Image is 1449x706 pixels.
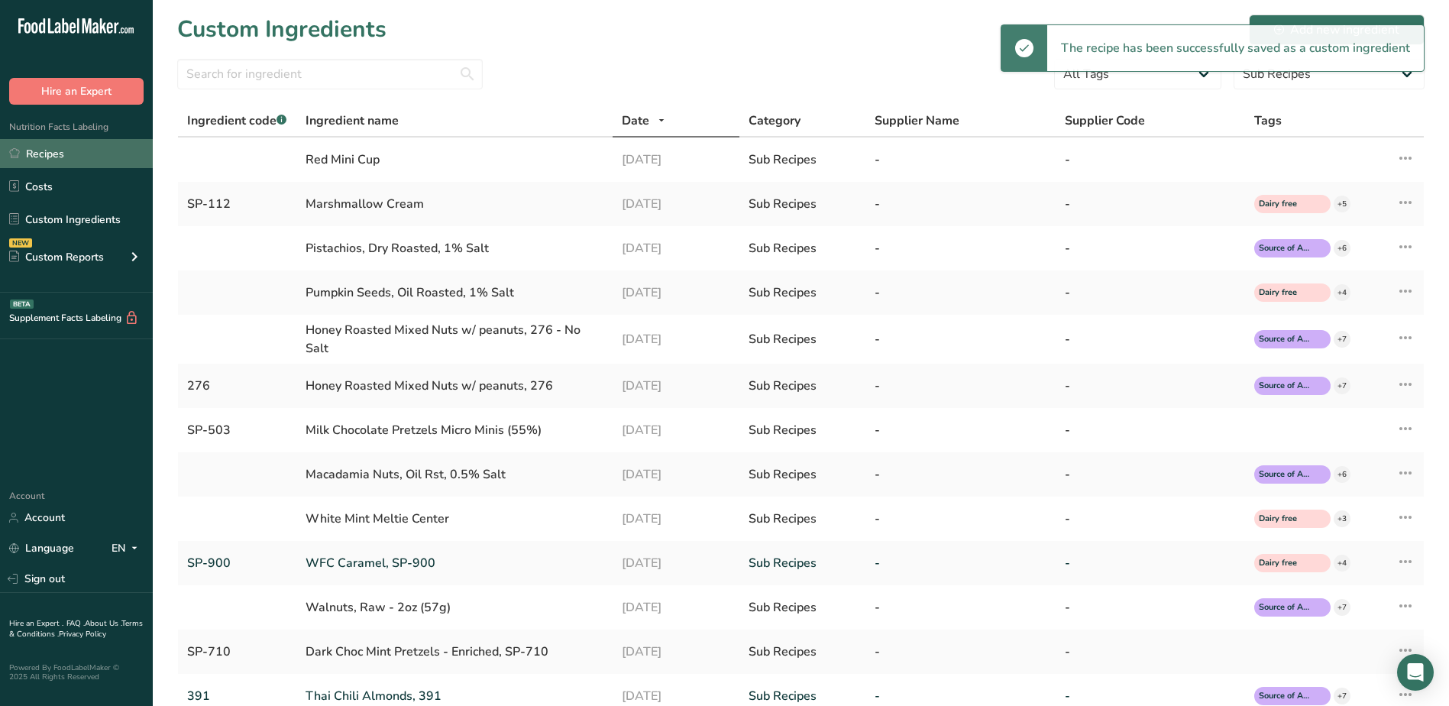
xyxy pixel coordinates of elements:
[306,377,603,395] div: Honey Roasted Mixed Nuts w/ peanuts, 276
[749,421,857,439] div: Sub Recipes
[749,465,857,484] div: Sub Recipes
[622,283,730,302] div: [DATE]
[10,300,34,309] div: BETA
[875,112,959,130] span: Supplier Name
[85,618,121,629] a: About Us .
[306,283,603,302] div: Pumpkin Seeds, Oil Roasted, 1% Salt
[1065,510,1236,528] div: -
[1065,554,1236,572] a: -
[749,330,857,348] div: Sub Recipes
[306,321,603,358] div: Honey Roasted Mixed Nuts w/ peanuts, 276 - No Salt
[1065,598,1236,617] div: -
[306,195,603,213] div: Marshmallow Cream
[1334,377,1350,394] div: +7
[9,535,74,562] a: Language
[749,283,857,302] div: Sub Recipes
[622,377,730,395] div: [DATE]
[1065,239,1236,257] div: -
[1065,195,1236,213] div: -
[622,643,730,661] div: [DATE]
[875,195,1046,213] div: -
[622,465,730,484] div: [DATE]
[1065,465,1236,484] div: -
[1065,643,1236,661] div: -
[187,421,287,439] div: SP-503
[306,687,603,705] a: Thai Chili Almonds, 391
[622,687,730,705] a: [DATE]
[1334,466,1350,483] div: +6
[1334,240,1350,257] div: +6
[177,12,387,47] h1: Custom Ingredients
[306,554,603,572] a: WFC Caramel, SP-900
[306,239,603,257] div: Pistachios, Dry Roasted, 1% Salt
[1065,687,1236,705] a: -
[1334,331,1350,348] div: +7
[875,510,1046,528] div: -
[749,195,857,213] div: Sub Recipes
[1047,25,1424,71] div: The recipe has been successfully saved as a custom ingredient
[9,663,144,682] div: Powered By FoodLabelMaker © 2025 All Rights Reserved
[622,112,649,130] span: Date
[306,643,603,661] div: Dark Choc Mint Pretzels - Enriched, SP-710
[1259,557,1312,570] span: Dairy free
[875,643,1046,661] div: -
[875,377,1046,395] div: -
[1259,242,1312,255] span: Source of Antioxidants
[1334,196,1350,212] div: +5
[9,238,32,248] div: NEW
[622,330,730,348] div: [DATE]
[1259,287,1312,300] span: Dairy free
[306,510,603,528] div: White Mint Meltie Center
[875,239,1046,257] div: -
[1259,690,1312,703] span: Source of Antioxidants
[875,465,1046,484] div: -
[1065,421,1236,439] div: -
[622,151,730,169] div: [DATE]
[1334,510,1350,527] div: +3
[1065,112,1145,130] span: Supplier Code
[622,421,730,439] div: [DATE]
[1334,688,1350,704] div: +7
[1259,468,1312,481] span: Source of Antioxidants
[1259,380,1312,393] span: Source of Antioxidants
[9,618,63,629] a: Hire an Expert .
[875,554,1046,572] a: -
[622,195,730,213] div: [DATE]
[1334,555,1350,572] div: +4
[1065,330,1236,348] div: -
[875,421,1046,439] div: -
[187,377,287,395] div: 276
[1259,513,1312,526] span: Dairy free
[875,151,1046,169] div: -
[306,465,603,484] div: Macadamia Nuts, Oil Rst, 0.5% Salt
[749,510,857,528] div: Sub Recipes
[875,330,1046,348] div: -
[1274,21,1399,39] div: Add new ingredient
[622,510,730,528] div: [DATE]
[66,618,85,629] a: FAQ .
[9,618,143,640] a: Terms & Conditions .
[177,59,483,89] input: Search for ingredient
[9,249,104,265] div: Custom Reports
[875,598,1046,617] div: -
[9,78,144,105] button: Hire an Expert
[749,643,857,661] div: Sub Recipes
[749,151,857,169] div: Sub Recipes
[875,283,1046,302] div: -
[1065,377,1236,395] div: -
[187,643,287,661] div: SP-710
[749,598,857,617] div: Sub Recipes
[59,629,106,640] a: Privacy Policy
[187,195,287,213] div: SP-112
[1254,112,1282,130] span: Tags
[622,239,730,257] div: [DATE]
[187,112,286,129] span: Ingredient code
[749,554,857,572] a: Sub Recipes
[749,112,801,130] span: Category
[112,539,144,558] div: EN
[306,421,603,439] div: Milk Chocolate Pretzels Micro Minis (55%)
[1249,15,1425,45] button: Add new ingredient
[749,239,857,257] div: Sub Recipes
[1065,283,1236,302] div: -
[187,554,287,572] a: SP-900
